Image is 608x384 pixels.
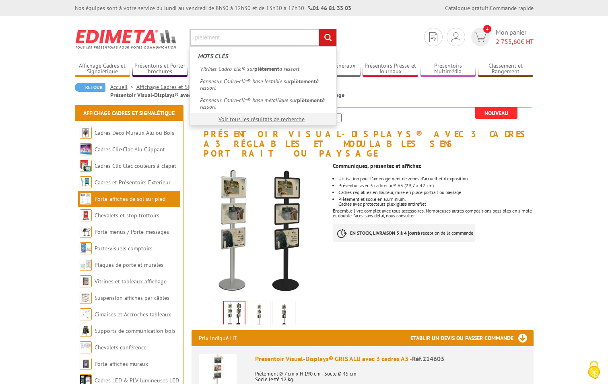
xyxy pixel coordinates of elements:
[192,163,327,298] img: presentoir_visual_displays_avec_3_cadres_a3_reglables_et_modulables_sens_portrait_ou_paysage_2146...
[198,52,228,60] span: Mots clés
[319,29,336,46] input: rechercher
[412,355,444,363] span: Réf.214603
[80,242,92,254] img: Porte-visuels comptoirs
[255,354,526,363] div: Présentoir Visual-Displays® GRIS ALU avec 3 cadres A3 -
[420,62,476,76] a: Présentoirs Multimédia
[95,278,167,285] a: Vitrines et tableaux affichage
[224,301,245,326] img: presentoir_visual_displays_avec_3_cadres_a3_reglables_et_modulables_sens_portrait_ou_paysage_2146...
[95,195,165,202] a: Porte-affiches de sol sur pied
[80,259,92,271] img: Plaques de porte et murales
[132,62,188,76] a: Présentoirs et Porte-brochures
[80,127,92,139] img: Cadres Deco Muraux Alu ou Bois
[136,83,225,91] a: Affichage Cadres et Signalétique
[80,160,92,172] img: Cadres Clic-Clac couleurs à clapet
[95,245,153,252] a: Porte-visuels comptoirs
[95,360,148,367] a: Porte-affiches muraux
[80,308,92,320] img: Cimaises et Accroches tableaux
[254,65,279,72] em: piètement
[75,4,351,12] div: Nos équipes sont à votre service du lundi au vendredi de 8h30 à 12h30 et de 13h30 à 17h30
[255,365,526,382] p: Piètement Ø 7 cm x H 190 cm - Socle Ø 45 cm Socle lesté 12 kg
[469,28,534,46] a: devis rapide 4 Mon panier 2 755,60€ HT
[196,75,330,94] a: Panneaux Cadro-clic® base lestable surpiètementà ressort
[196,63,330,75] a: Vitrines Cadro-clic® surpiètementà ressort
[95,344,146,351] a: Chevalets conférence
[350,230,418,236] strong: EN STOCK, LIVRAISON 3 à 4 jours
[496,28,534,46] span: Mon panier
[95,162,176,169] a: Cadres Clic-Clac couleurs à clapet
[333,224,475,242] p: à réception de la commande
[75,62,130,76] a: Affichage Cadres et Signalétique
[478,62,534,76] a: Classement et Rangement
[95,261,163,268] a: Plaques de porte et murales
[80,176,92,188] img: Cadres et Présentoirs Extérieur
[95,212,159,219] a: Chevalets et stop trottoirs
[110,83,136,91] a: Accueil
[190,29,337,46] input: Rechercher un produit ou une référence...
[274,302,294,327] img: presentoir_visual_displays_avec_3_cadres_a3_reglables_et_modulables_sens_portrait_ou_paysage_2146...
[363,62,418,76] a: Présentoirs Presse et Journaux
[80,292,92,304] img: Suspension affiches par câbles
[80,226,92,238] img: Porte-menus / Porte-messages
[308,4,351,12] strong: 01 46 81 33 03
[75,24,177,54] img: Edimeta
[80,209,92,221] img: Chevalets et stop trottoirs
[451,32,460,42] img: devis rapide
[80,143,92,155] img: Cadres Clic-Clac Alu Clippant
[496,37,521,45] span: 2 755,60
[474,33,486,42] img: devis rapide
[580,357,608,384] button: Cookies (fenêtre modale)
[584,360,604,380] img: Cookies (fenêtre modale)
[291,78,316,85] em: piètement
[196,94,330,113] a: Panneaux Cadro-clic® base métallique surpiètementà ressort
[338,183,533,188] li: Présentoir avec 3 cadro-clic® A3 (29,7 x 42 cm)
[338,197,533,206] li: Piètement et socle en aluminium. Cadres avec protecteurs plexiglass antireflet
[185,107,540,159] h1: Présentoir Visual-Displays® avec 3 cadres A3 réglables et modulables sens portrait ou paysage
[80,193,92,205] img: Porte-affiches de sol sur pied
[95,129,174,136] a: Cadres Deco Muraux Alu ou Bois
[429,32,437,42] img: devis rapide
[410,330,534,346] h3: Etablir un devis ou passer commande
[95,377,179,384] a: Cadres LED & PLV lumineuses LED
[218,116,305,123] a: Voir tous les résultats de recherche
[80,275,92,287] img: Vitrines et tableaux affichage
[95,228,169,235] a: Porte-menus / Porte-messages
[95,179,171,186] a: Cadres et Présentoirs Extérieur
[297,97,322,104] em: piètement
[333,159,539,254] div: Ensemble livré complet avec tous accessoires. Nombreuses autres compositions possibles en simple ...
[190,46,337,126] div: Rechercher un produit ou une référence...
[75,83,105,92] a: Retour
[80,358,92,370] img: Porte-affiches muraux
[199,330,237,346] p: Prix indiqué HT
[95,311,171,318] a: Cimaises et Accroches tableaux
[95,146,165,153] a: Cadres Clic-Clac Alu Clippant
[445,4,488,12] a: Catalogue gratuit
[80,341,92,353] img: Chevalets conférence
[110,91,344,99] li: Présentoir Visual-Displays® avec 3 cadres A3 réglables et modulables sens portrait ou paysage
[80,325,92,337] img: Supports de communication bois
[333,162,421,169] strong: Communiquez, présentez et affichez
[95,327,175,334] a: Supports de communication bois
[338,190,533,195] li: Cadres réglables en hauteur, mise en place portrait ou paysage
[490,4,534,12] a: Commande rapide
[249,302,269,327] img: presentoir_visual_displays_avec_3_cadres_a3_reglables_et_modulables_sens_portrait_ou_paysage_2146...
[338,176,533,181] li: Utilisation pour l'aménagement de zones d'accueil et d'exposition
[445,4,534,12] div: |
[496,37,534,46] span: € HT
[83,109,175,117] a: Affichage Cadres et Signalétique
[483,25,491,33] span: 4
[95,294,169,301] a: Suspension affiches par câbles
[475,107,517,119] span: Nouveau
